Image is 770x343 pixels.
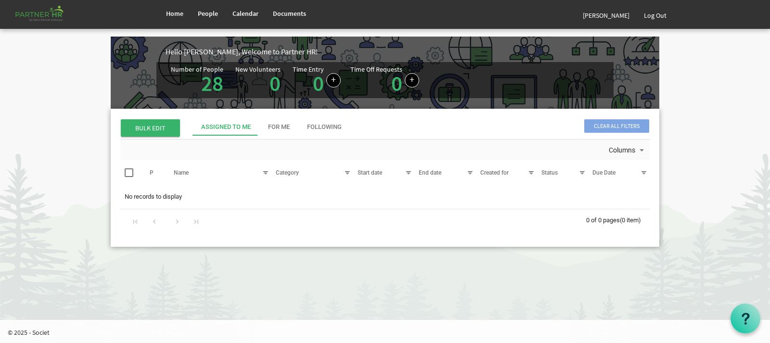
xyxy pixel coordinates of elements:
td: No records to display [120,188,650,206]
a: 0 [313,70,324,97]
span: BULK EDIT [121,119,180,137]
div: 0 of 0 pages (0 item) [586,209,650,229]
div: Go to last page [190,214,203,228]
span: Category [276,169,299,176]
div: Columns [607,140,648,160]
span: Home [166,9,183,18]
div: New Volunteers [235,66,281,73]
span: Documents [273,9,306,18]
a: 28 [201,70,223,97]
div: Assigned To Me [201,123,251,132]
span: End date [419,169,441,176]
span: Clear all filters [584,119,649,133]
a: Create a new time off request [405,73,419,88]
a: Log Out [637,2,674,29]
div: Go to previous page [148,214,161,228]
span: Created for [480,169,509,176]
div: tab-header [192,118,722,136]
span: Due Date [592,169,616,176]
a: Log hours [326,73,341,88]
span: Start date [358,169,382,176]
div: Go to first page [129,214,142,228]
span: (0 item) [620,216,641,224]
div: Total number of active people in Partner HR [171,66,235,94]
span: People [198,9,218,18]
div: For Me [268,123,290,132]
div: Number of pending time-off requests [350,66,429,94]
div: Time Off Requests [350,66,402,73]
div: Time Entry [293,66,324,73]
span: Columns [608,144,636,156]
a: 0 [391,70,402,97]
a: [PERSON_NAME] [576,2,637,29]
span: Status [541,169,558,176]
div: Number of time entries [293,66,350,94]
a: 0 [269,70,281,97]
div: Hello [PERSON_NAME], Welcome to Partner HR! [166,46,659,57]
span: P [150,169,154,176]
div: Go to next page [171,214,184,228]
button: Columns [607,144,648,157]
p: © 2025 - Societ [8,328,770,337]
span: Name [174,169,189,176]
div: Number of People [171,66,223,73]
div: Volunteer hired in the last 7 days [235,66,293,94]
div: Following [307,123,342,132]
span: 0 of 0 pages [586,216,620,224]
span: Calendar [232,9,258,18]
